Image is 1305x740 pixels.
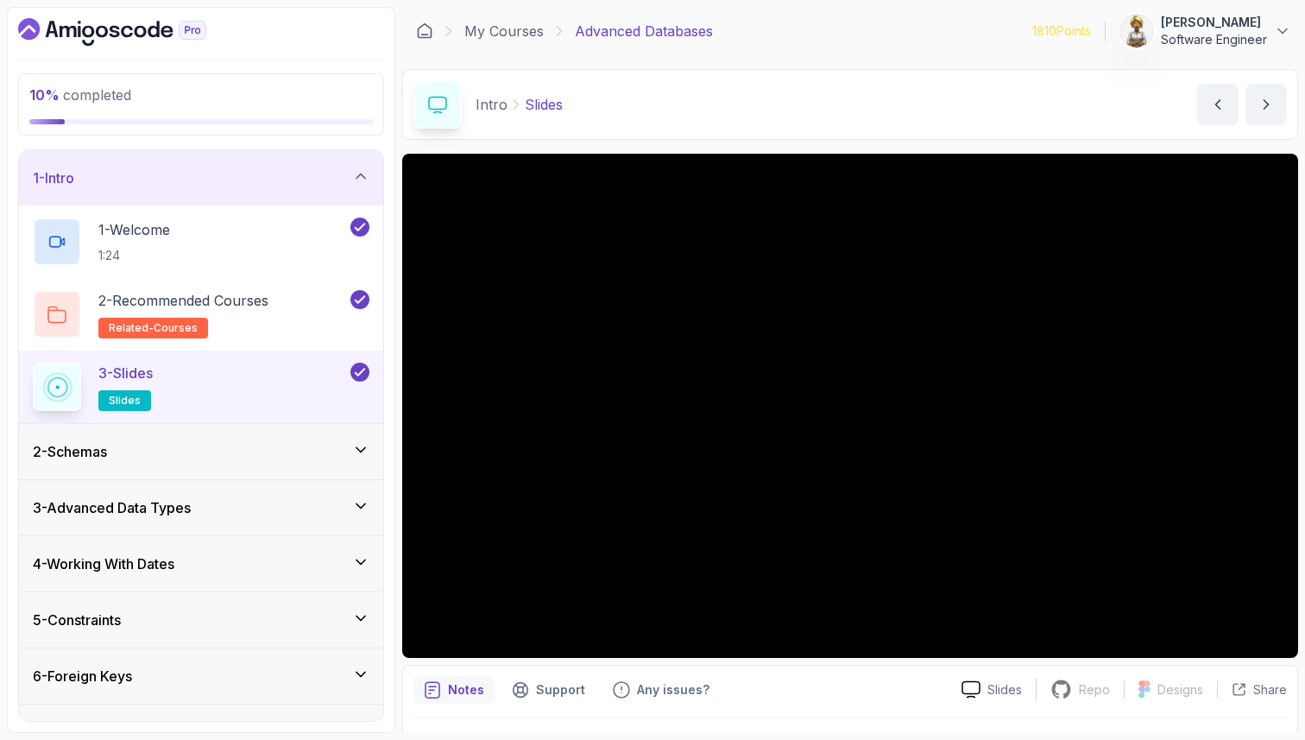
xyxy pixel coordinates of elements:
h3: 3 - Advanced Data Types [33,497,191,518]
button: previous content [1197,84,1239,125]
span: related-courses [109,321,198,335]
p: Software Engineer [1161,31,1267,48]
button: 1-Welcome1:24 [33,218,369,266]
h3: 4 - Working With Dates [33,553,174,574]
h3: 6 - Foreign Keys [33,666,132,686]
p: [PERSON_NAME] [1161,14,1267,31]
p: Support [536,681,585,699]
p: Share [1253,681,1287,699]
button: Share [1217,681,1287,699]
button: 5-Constraints [19,592,383,648]
img: user profile image [1120,15,1153,47]
button: 2-Schemas [19,424,383,479]
h3: 5 - Constraints [33,610,121,630]
h3: 1 - Intro [33,168,74,188]
p: Intro [476,94,507,115]
h3: 2 - Schemas [33,441,107,462]
button: 6-Foreign Keys [19,648,383,704]
button: Support button [501,676,596,704]
button: 2-Recommended Coursesrelated-courses [33,290,369,338]
button: 3-Advanced Data Types [19,480,383,535]
button: 3-Slidesslides [33,363,369,411]
p: Slides [525,94,563,115]
button: user profile image[PERSON_NAME]Software Engineer [1119,14,1291,48]
button: notes button [413,676,495,704]
p: 2 - Recommended Courses [98,290,268,311]
p: Repo [1079,681,1110,699]
p: 1810 Points [1032,22,1091,40]
a: Dashboard [416,22,433,40]
a: Dashboard [18,18,246,46]
p: Any issues? [637,681,709,699]
p: Slides [987,681,1022,699]
span: completed [29,86,131,104]
p: Designs [1157,681,1203,699]
p: 1:24 [98,247,170,264]
p: Advanced Databases [575,21,713,41]
button: Feedback button [602,676,720,704]
span: 10 % [29,86,60,104]
button: 1-Intro [19,150,383,206]
a: Slides [948,680,1036,699]
p: 1 - Welcome [98,219,170,240]
span: slides [109,394,141,408]
p: 3 - Slides [98,363,153,383]
button: 4-Working With Dates [19,536,383,591]
button: next content [1245,84,1287,125]
a: My Courses [464,21,544,41]
p: Notes [448,681,484,699]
